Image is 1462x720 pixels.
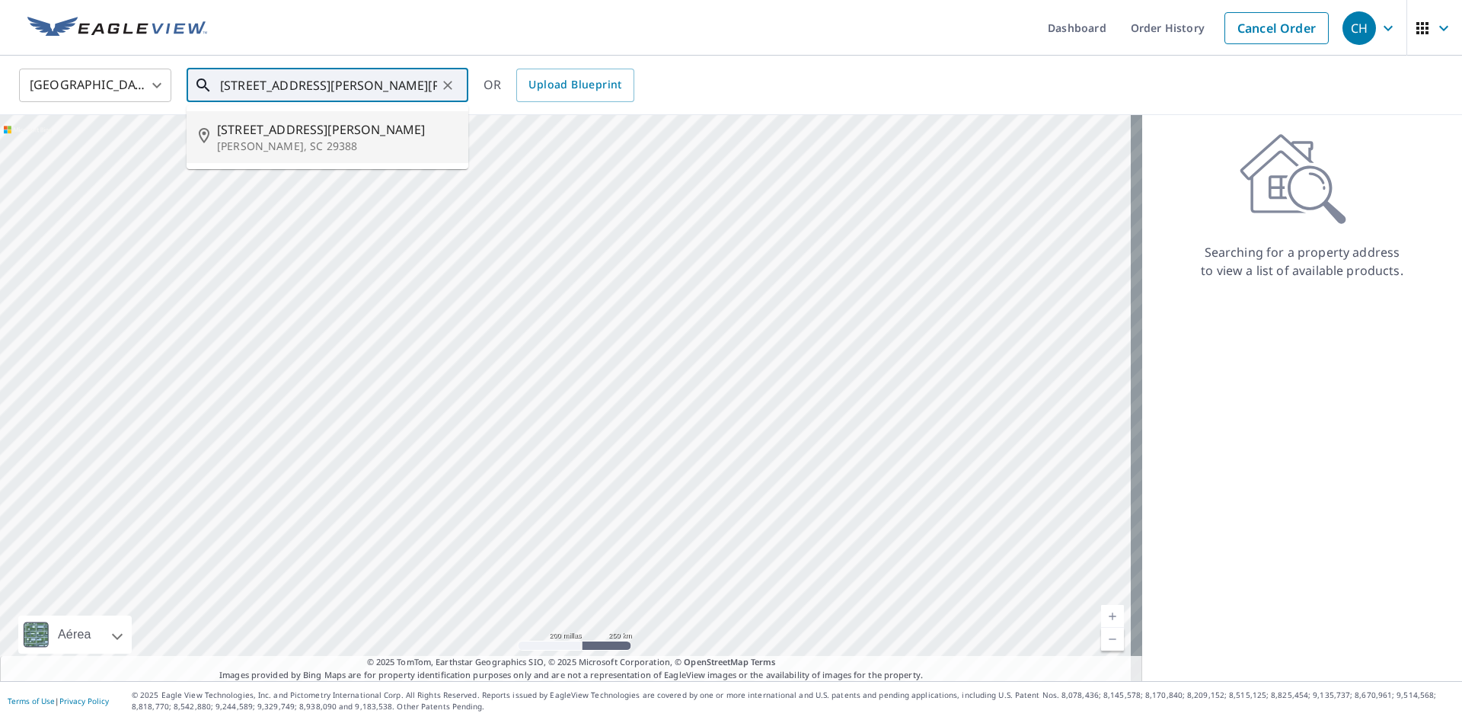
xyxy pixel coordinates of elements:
[1342,11,1376,45] div: CH
[217,120,456,139] span: [STREET_ADDRESS][PERSON_NAME]
[367,656,776,669] span: © 2025 TomTom, Earthstar Geographics SIO, © 2025 Microsoft Corporation, ©
[18,616,132,654] div: Aérea
[220,64,437,107] input: Search by address or latitude-longitude
[19,64,171,107] div: [GEOGRAPHIC_DATA]
[1224,12,1329,44] a: Cancel Order
[132,690,1454,712] p: © 2025 Eagle View Technologies, Inc. and Pictometry International Corp. All Rights Reserved. Repo...
[751,656,776,667] a: Terms
[53,616,96,654] div: Aérea
[1200,243,1404,280] p: Searching for a property address to view a list of available products.
[484,69,634,102] div: OR
[437,75,458,96] button: Clear
[8,696,109,706] p: |
[1101,628,1124,651] a: Nivel actual 5, alejar
[8,696,55,706] a: Terms of Use
[1101,605,1124,628] a: Nivel actual 5, ampliar
[27,17,207,40] img: EV Logo
[528,75,621,94] span: Upload Blueprint
[684,656,748,667] a: OpenStreetMap
[516,69,634,102] a: Upload Blueprint
[59,696,109,706] a: Privacy Policy
[217,139,456,154] p: [PERSON_NAME], SC 29388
